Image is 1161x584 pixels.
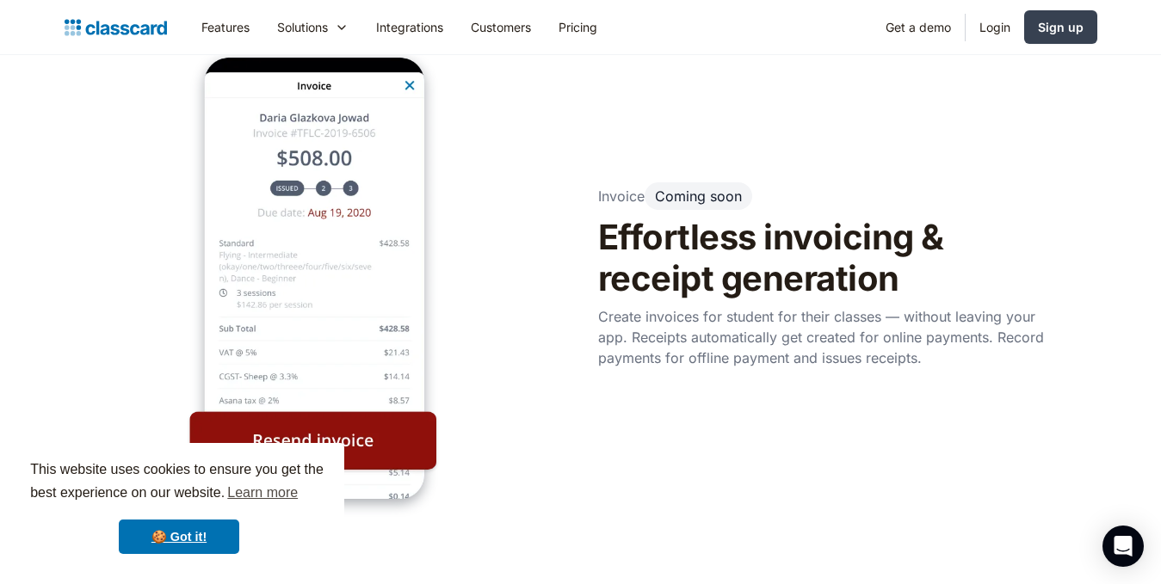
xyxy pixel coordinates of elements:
[1102,526,1144,567] div: Open Intercom Messenger
[188,8,263,46] a: Features
[30,459,328,506] span: This website uses cookies to ensure you get the best experience on our website.
[598,186,645,206] p: Invoice
[598,306,1046,368] p: Create invoices for student for their classes — without leaving your app. Receipts automatically ...
[966,8,1024,46] a: Login
[872,8,965,46] a: Get a demo
[14,443,344,570] div: cookieconsent
[263,8,362,46] div: Solutions
[362,8,457,46] a: Integrations
[277,18,328,36] div: Solutions
[655,187,742,205] div: Coming soon
[545,8,611,46] a: Pricing
[598,217,1046,299] h2: Effortless invoicing & receipt generation
[1038,18,1084,36] div: Sign up
[65,15,167,40] a: Logo
[119,519,239,554] a: dismiss cookie message
[225,480,300,506] a: learn more about cookies
[457,8,545,46] a: Customers
[1024,10,1097,44] a: Sign up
